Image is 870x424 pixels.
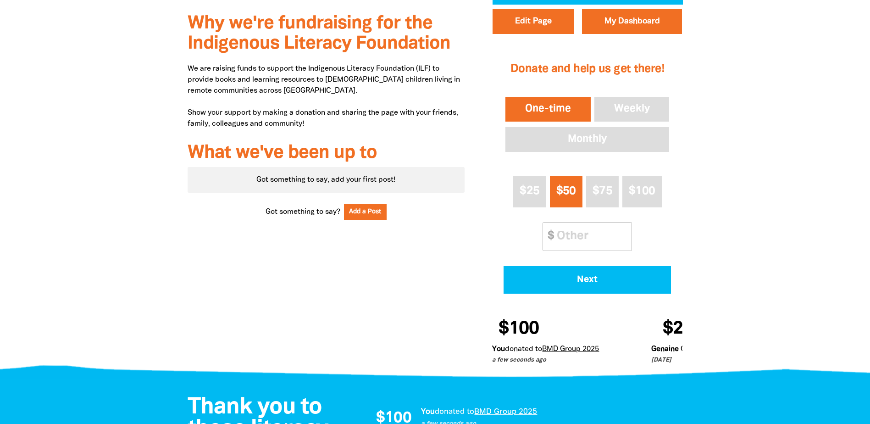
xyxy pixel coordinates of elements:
[586,176,619,207] button: $75
[542,346,599,352] a: BMD Group 2025
[421,408,435,415] em: You
[188,143,465,163] h3: What we've been up to
[188,167,465,193] div: Paginated content
[188,167,465,193] div: Got something to say, add your first post!
[651,346,679,352] em: Genaine
[435,408,474,415] span: donated to
[556,186,576,196] span: $50
[492,346,505,352] em: You
[516,275,659,285] span: Next
[344,204,387,220] button: Add a Post
[499,320,539,338] span: $100
[520,186,539,196] span: $25
[188,63,465,129] p: We are raising funds to support the Indigenous Literacy Foundation (ILF) to provide books and lea...
[492,314,682,365] div: Donation stream
[629,186,655,196] span: $100
[505,346,542,352] span: donated to
[504,51,671,88] h2: Donate and help us get there!
[493,9,574,34] button: Edit Page
[513,176,546,207] button: $25
[504,95,593,123] button: One-time
[188,15,450,52] span: Why we're fundraising for the Indigenous Literacy Foundation
[504,125,671,154] button: Monthly
[681,346,720,352] em: Colebourne
[663,320,693,338] span: $25
[543,223,554,251] span: $
[474,408,537,415] a: BMD Group 2025
[651,356,834,365] p: [DATE]
[266,206,340,218] span: Got something to say?
[550,176,582,207] button: $50
[550,223,632,251] input: Other
[504,266,671,294] button: Pay with Credit Card
[622,176,662,207] button: $100
[593,186,612,196] span: $75
[582,9,682,34] a: My Dashboard
[492,356,644,365] p: a few seconds ago
[593,95,671,123] button: Weekly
